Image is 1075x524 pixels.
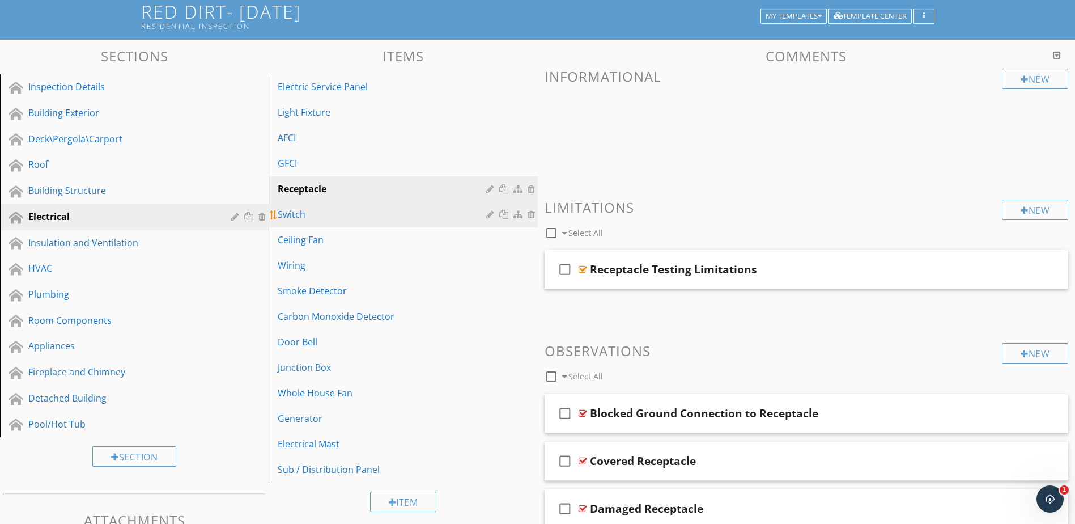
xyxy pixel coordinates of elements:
div: Junction Box [278,361,489,374]
i: check_box_outline_blank [556,256,574,283]
div: Plumbing [28,288,215,301]
div: New [1002,200,1068,220]
i: check_box_outline_blank [556,400,574,427]
div: Pool/Hot Tub [28,417,215,431]
div: Blocked Ground Connection to Receptacle [590,407,818,420]
h1: Red Dirt- [DATE] [141,2,934,31]
div: My Templates [766,12,822,20]
div: Receptacle [278,182,489,196]
div: Damaged Receptacle [590,502,703,515]
i: check_box_outline_blank [556,447,574,475]
div: Light Fixture [278,105,489,119]
div: New [1002,69,1068,89]
div: New [1002,343,1068,364]
a: Template Center [828,10,912,20]
div: GFCI [278,157,489,170]
h3: Informational [545,69,1069,84]
div: AFCI [278,131,489,145]
div: Fireplace and Chimney [28,365,215,379]
div: Smoke Detector [278,284,489,298]
div: Template Center [834,12,907,20]
iframe: Intercom live chat [1036,485,1064,513]
div: Section [92,446,176,467]
div: Insulation and Ventilation [28,236,215,250]
div: Building Exterior [28,106,215,120]
div: Room Components [28,314,215,327]
div: Generator [278,412,489,425]
h3: Limitations [545,200,1069,215]
div: Appliances [28,339,215,353]
div: Sub / Distribution Panel [278,463,489,476]
div: Electric Service Panel [278,80,489,94]
div: Roof [28,158,215,171]
div: Covered Receptacle [590,454,696,468]
div: Door Bell [278,335,489,349]
div: Electrical [28,210,215,223]
button: Template Center [828,9,912,24]
div: Inspection Details [28,80,215,94]
div: Deck\Pergola\Carport [28,132,215,146]
button: My Templates [760,9,827,24]
div: Residential Inspection [141,22,764,31]
div: Whole House Fan [278,386,489,400]
h3: Observations [545,343,1069,358]
div: Carbon Monoxide Detector [278,310,489,323]
div: Receptacle Testing Limitations [590,263,757,276]
span: Select All [568,227,603,238]
h3: Items [269,48,537,64]
i: check_box_outline_blank [556,495,574,522]
div: Detached Building [28,391,215,405]
div: Wiring [278,259,489,272]
div: Item [370,492,437,512]
span: Select All [568,371,603,382]
div: Ceiling Fan [278,233,489,247]
div: Electrical Mast [278,437,489,451]
div: HVAC [28,261,215,275]
span: 1 [1060,485,1069,495]
div: Building Structure [28,184,215,197]
h3: Comments [545,48,1069,64]
div: Switch [278,208,489,221]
